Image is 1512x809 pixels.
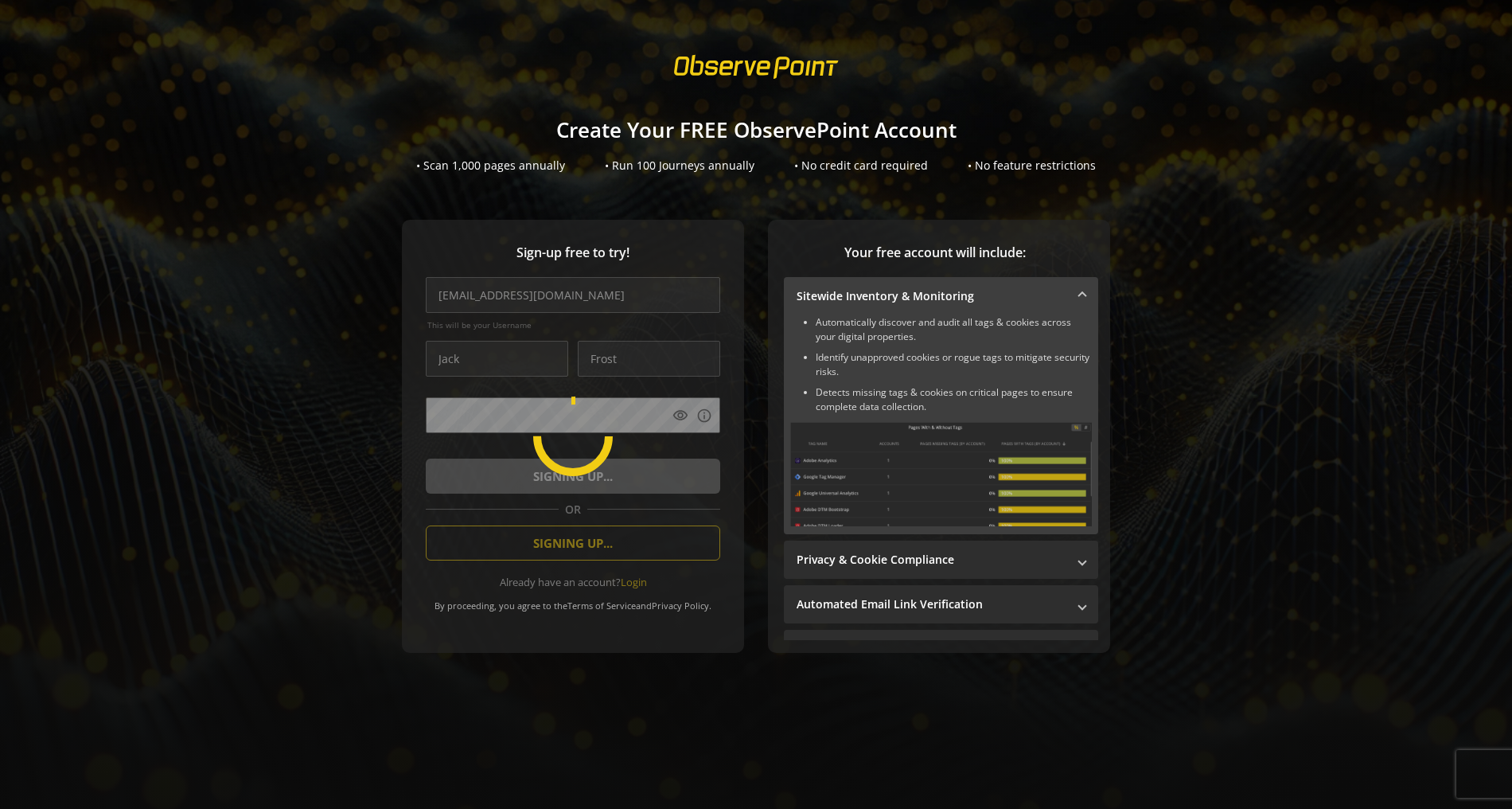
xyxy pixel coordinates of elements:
[784,541,1098,579] mat-expansion-panel-header: Privacy & Cookie Compliance
[797,596,1066,612] mat-panel-title: Automated Email Link Verification
[794,158,928,174] div: • No credit card required
[416,158,565,174] div: • Scan 1,000 pages annually
[784,315,1098,534] div: Sitewide Inventory & Monitoring
[797,288,1066,304] mat-panel-title: Sitewide Inventory & Monitoring
[426,244,720,262] span: Sign-up free to try!
[784,277,1098,315] mat-expansion-panel-header: Sitewide Inventory & Monitoring
[652,600,709,612] a: Privacy Policy
[784,630,1098,668] mat-expansion-panel-header: Performance Monitoring with Web Vitals
[797,552,1066,568] mat-panel-title: Privacy & Cookie Compliance
[816,315,1092,344] li: Automatically discover and audit all tags & cookies across your digital properties.
[816,385,1092,414] li: Detects missing tags & cookies on critical pages to ensure complete data collection.
[784,585,1098,623] mat-expansion-panel-header: Automated Email Link Verification
[816,350,1092,379] li: Identify unapproved cookies or rogue tags to mitigate security risks.
[426,589,720,612] div: By proceeding, you agree to the and .
[968,158,1096,174] div: • No feature restrictions
[605,158,754,174] div: • Run 100 Journeys annually
[567,600,636,612] a: Terms of Service
[790,422,1092,526] img: Sitewide Inventory & Monitoring
[784,244,1086,262] span: Your free account will include:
